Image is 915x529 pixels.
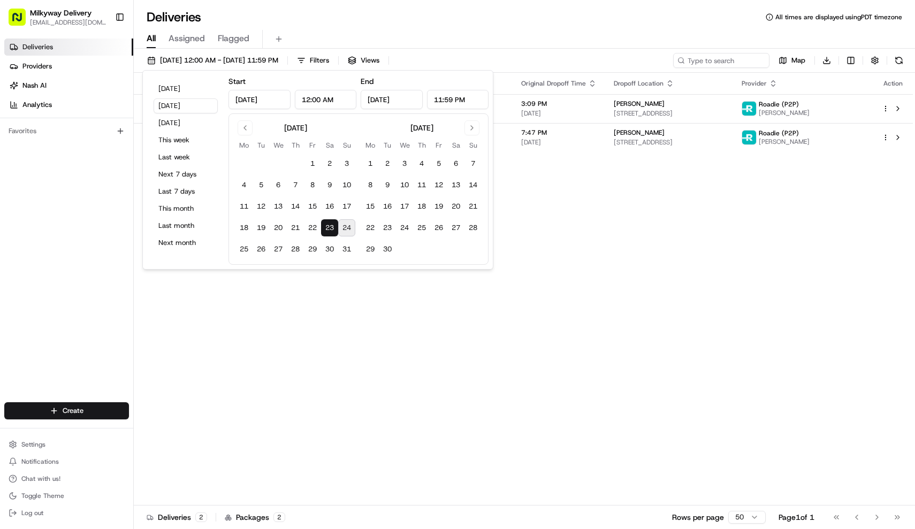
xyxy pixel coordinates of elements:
input: Type to search [673,53,769,68]
span: Create [63,406,83,416]
button: 30 [379,241,396,258]
img: 1736555255976-a54dd68f-1ca7-489b-9aae-adbdc363a1c4 [11,102,30,121]
button: Refresh [891,53,906,68]
span: Notifications [21,457,59,466]
span: Providers [22,62,52,71]
button: 16 [321,198,338,215]
span: Deliveries [22,42,53,52]
img: Masood Aslam [11,156,28,173]
button: 20 [447,198,464,215]
button: 22 [362,219,379,236]
th: Monday [235,140,253,151]
span: Map [791,56,805,65]
span: Dropoff Location [614,79,664,88]
th: Wednesday [270,140,287,151]
div: We're available if you need us! [48,113,147,121]
button: Create [4,402,129,419]
input: Time [295,90,357,109]
div: Past conversations [11,139,72,148]
button: 24 [338,219,355,236]
span: Roadie (P2P) [759,129,799,137]
button: 1 [304,155,321,172]
a: Powered byPylon [75,265,129,273]
div: 2 [273,512,285,522]
button: 20 [270,219,287,236]
span: [DATE] [41,195,63,203]
button: 28 [464,219,482,236]
button: 16 [379,198,396,215]
button: [DATE] [154,81,218,96]
div: 📗 [11,240,19,249]
span: 3:09 PM [521,99,597,108]
th: Sunday [338,140,355,151]
button: 5 [253,177,270,194]
button: 18 [413,198,430,215]
th: Friday [304,140,321,151]
span: Nash AI [22,81,47,90]
div: Packages [225,512,285,523]
div: [DATE] [284,122,307,133]
span: [STREET_ADDRESS] [614,109,725,118]
button: 23 [379,219,396,236]
button: Start new chat [182,105,195,118]
th: Tuesday [253,140,270,151]
div: Deliveries [147,512,207,523]
button: 12 [430,177,447,194]
button: Views [343,53,384,68]
button: Last 7 days [154,184,218,199]
label: End [361,76,373,86]
button: 27 [447,219,464,236]
button: 21 [464,198,482,215]
button: This month [154,201,218,216]
button: Go to next month [464,120,479,135]
button: 11 [413,177,430,194]
button: 17 [338,198,355,215]
div: [DATE] [410,122,433,133]
span: [PERSON_NAME] [33,166,87,174]
span: [PERSON_NAME] [759,137,810,146]
div: 2 [195,512,207,522]
span: [DATE] [95,166,117,174]
button: 11 [235,198,253,215]
button: 3 [338,155,355,172]
button: Chat with us! [4,471,129,486]
span: • [89,166,93,174]
img: 1736555255976-a54dd68f-1ca7-489b-9aae-adbdc363a1c4 [21,166,30,175]
button: 24 [396,219,413,236]
span: 7:47 PM [521,128,597,137]
button: 19 [430,198,447,215]
span: [DATE] [521,138,597,147]
button: 9 [321,177,338,194]
button: 26 [253,241,270,258]
button: 8 [304,177,321,194]
img: 9188753566659_6852d8bf1fb38e338040_72.png [22,102,42,121]
span: [DATE] [521,109,597,118]
span: Log out [21,509,43,517]
button: 25 [235,241,253,258]
button: 30 [321,241,338,258]
span: Flagged [218,32,249,45]
p: Welcome 👋 [11,43,195,60]
span: [DATE] 12:00 AM - [DATE] 11:59 PM [160,56,278,65]
span: Provider [742,79,767,88]
span: Roadie (P2P) [759,100,799,109]
button: 8 [362,177,379,194]
button: 6 [270,177,287,194]
th: Sunday [464,140,482,151]
button: Go to previous month [238,120,253,135]
button: Settings [4,437,129,452]
button: 28 [287,241,304,258]
span: All times are displayed using PDT timezone [775,13,902,21]
button: Toggle Theme [4,488,129,503]
input: Time [427,90,489,109]
button: Milkyway Delivery [30,7,91,18]
a: Analytics [4,96,133,113]
button: Last week [154,150,218,165]
span: All [147,32,156,45]
div: Action [882,79,904,88]
th: Wednesday [396,140,413,151]
button: Map [774,53,810,68]
button: Milkyway Delivery[EMAIL_ADDRESS][DOMAIN_NAME] [4,4,111,30]
th: Monday [362,140,379,151]
button: Last month [154,218,218,233]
